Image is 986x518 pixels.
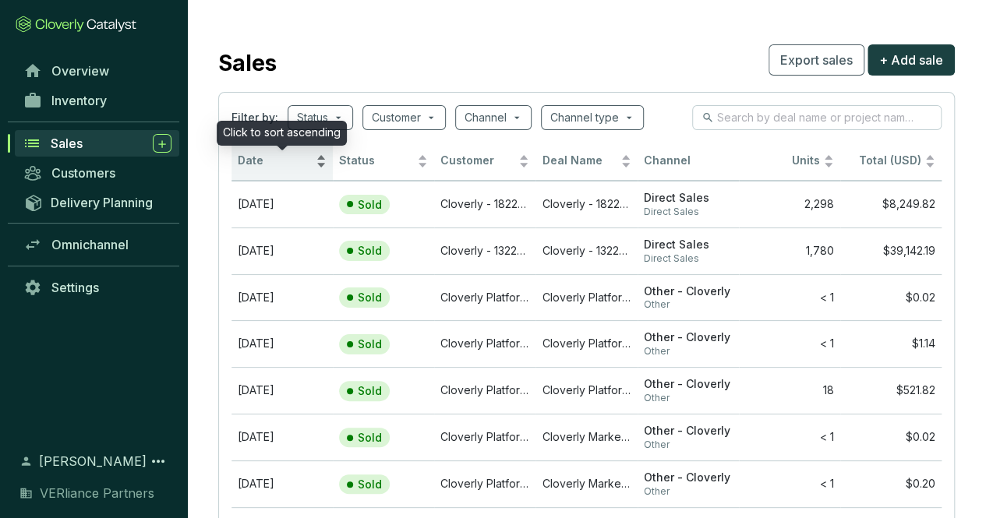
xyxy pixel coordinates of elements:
[231,367,333,414] td: Sep 26 2024
[644,345,733,358] span: Other
[739,460,840,507] td: < 1
[644,191,733,206] span: Direct Sales
[16,189,179,215] a: Delivery Planning
[644,298,733,311] span: Other
[51,237,129,252] span: Omnichannel
[358,431,382,445] p: Sold
[739,274,840,321] td: < 1
[739,181,840,227] td: 2,298
[859,153,921,167] span: Total (USD)
[16,58,179,84] a: Overview
[358,337,382,351] p: Sold
[358,384,382,398] p: Sold
[644,424,733,439] span: Other - Cloverly
[434,367,535,414] td: Cloverly Platform Buyer
[840,181,942,227] td: $8,249.82
[16,160,179,186] a: Customers
[868,44,955,76] button: + Add sale
[434,320,535,367] td: Cloverly Platform Buyer
[440,153,515,168] span: Customer
[434,181,535,227] td: Cloverly - 18226368294
[358,244,382,258] p: Sold
[780,51,853,69] span: Export sales
[840,227,942,274] td: $39,142.19
[231,320,333,367] td: Oct 29 2024
[535,414,637,460] td: Cloverly Marketplace Bukaleba Forest Project May 30
[231,110,278,125] span: Filter by:
[231,143,333,181] th: Date
[644,284,733,299] span: Other - Cloverly
[358,198,382,212] p: Sold
[535,320,637,367] td: Cloverly Platform Vichada Climate Reforestation Project (PAZ) Oct 29
[739,227,840,274] td: 1,780
[840,460,942,507] td: $0.20
[51,93,107,108] span: Inventory
[638,143,739,181] th: Channel
[644,330,733,345] span: Other - Cloverly
[535,460,637,507] td: Cloverly Marketplace Bukaleba Forest Project May 29
[339,153,414,168] span: Status
[434,274,535,321] td: Cloverly Platform Buyer
[434,227,535,274] td: Cloverly - 13220315984
[16,274,179,301] a: Settings
[333,143,434,181] th: Status
[745,153,820,168] span: Units
[51,136,83,151] span: Sales
[535,367,637,414] td: Cloverly Platform Vichada Climate Reforestation Project (PAZ) Sep 26
[739,320,840,367] td: < 1
[16,231,179,258] a: Omnichannel
[15,130,179,157] a: Sales
[840,414,942,460] td: $0.02
[535,227,637,274] td: Cloverly - 13220315984
[739,367,840,414] td: 18
[51,63,109,79] span: Overview
[217,121,347,146] div: Click to sort ascending
[40,484,154,502] span: VERliance Partners
[434,460,535,507] td: Cloverly Platform Buyer
[644,252,733,265] span: Direct Sales
[51,165,115,181] span: Customers
[739,414,840,460] td: < 1
[16,87,179,114] a: Inventory
[840,367,942,414] td: $521.82
[39,452,147,470] span: [PERSON_NAME]
[231,227,333,274] td: Aug 30 2024
[542,153,617,168] span: Deal Name
[535,143,637,181] th: Deal Name
[231,274,333,321] td: Dec 16 2024
[769,44,864,76] button: Export sales
[434,143,535,181] th: Customer
[51,195,153,210] span: Delivery Planning
[231,460,333,507] td: May 29 2023
[358,477,382,492] p: Sold
[218,47,277,79] h2: Sales
[644,470,733,485] span: Other - Cloverly
[644,392,733,404] span: Other
[238,153,313,168] span: Date
[739,143,840,181] th: Units
[231,414,333,460] td: May 30 2023
[358,291,382,305] p: Sold
[644,439,733,451] span: Other
[51,280,99,295] span: Settings
[535,274,637,321] td: Cloverly Platform Bukaleba Forest Project Dec 17
[840,274,942,321] td: $0.02
[434,414,535,460] td: Cloverly Platform Buyer
[840,320,942,367] td: $1.14
[644,206,733,218] span: Direct Sales
[717,109,918,126] input: Search by deal name or project name...
[879,51,943,69] span: + Add sale
[231,181,333,227] td: Sep 24 2024
[644,377,733,392] span: Other - Cloverly
[644,485,733,498] span: Other
[535,181,637,227] td: Cloverly - 18226368294
[644,238,733,252] span: Direct Sales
